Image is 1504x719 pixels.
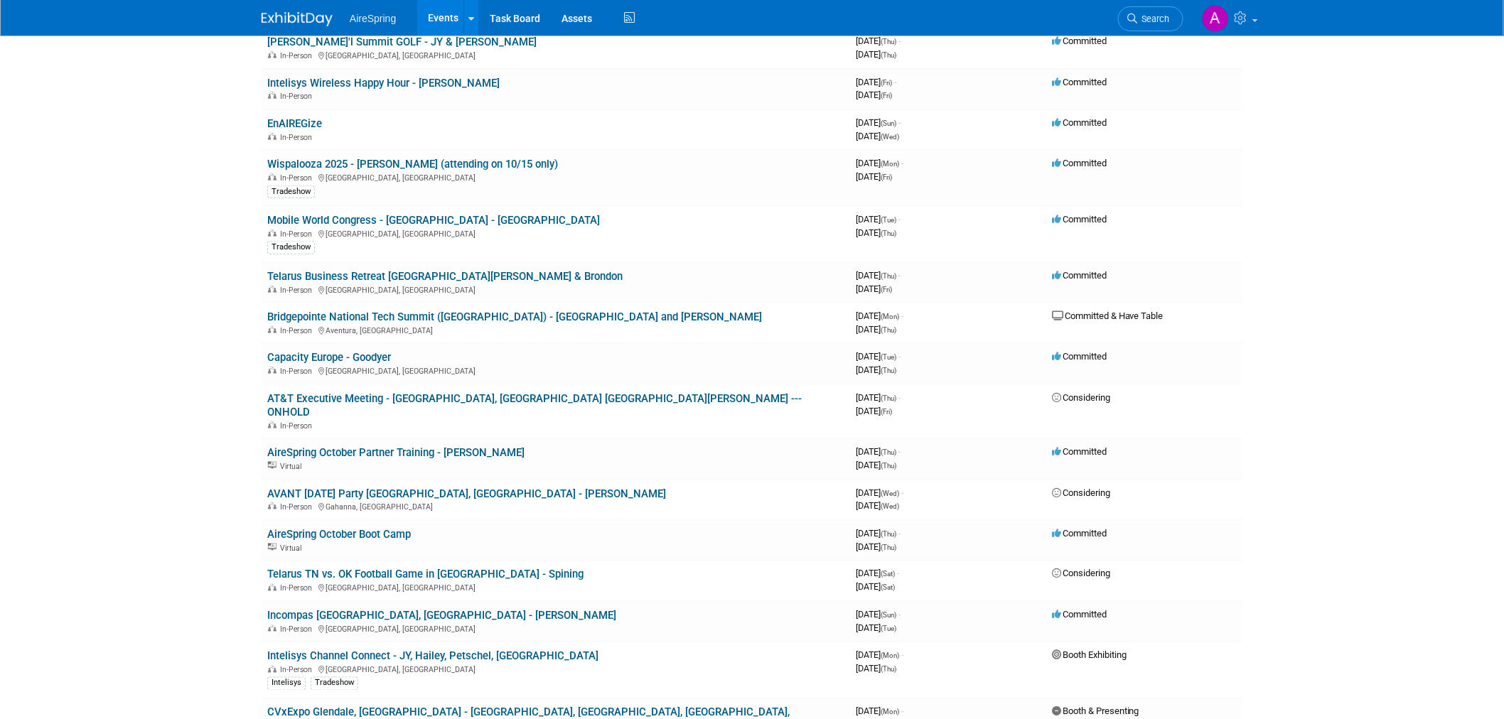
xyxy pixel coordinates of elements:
[856,623,896,634] span: [DATE]
[894,77,896,87] span: -
[881,313,899,320] span: (Mon)
[856,610,901,620] span: [DATE]
[267,487,666,500] a: AVANT [DATE] Party [GEOGRAPHIC_DATA], [GEOGRAPHIC_DATA] - [PERSON_NAME]
[268,462,276,469] img: Virtual Event
[881,394,896,402] span: (Thu)
[881,408,892,416] span: (Fri)
[267,623,844,634] div: [GEOGRAPHIC_DATA], [GEOGRAPHIC_DATA]
[267,664,844,675] div: [GEOGRAPHIC_DATA], [GEOGRAPHIC_DATA]
[881,286,892,293] span: (Fri)
[267,227,844,239] div: [GEOGRAPHIC_DATA], [GEOGRAPHIC_DATA]
[280,666,316,675] span: In-Person
[881,490,899,497] span: (Wed)
[881,584,895,592] span: (Sat)
[1052,214,1107,225] span: Committed
[856,270,901,281] span: [DATE]
[856,446,901,457] span: [DATE]
[267,568,584,581] a: Telarus TN vs. OK Football Game in [GEOGRAPHIC_DATA] - Spining
[881,652,899,660] span: (Mon)
[881,448,896,456] span: (Thu)
[280,173,316,183] span: In-Person
[856,310,903,321] span: [DATE]
[881,708,899,716] span: (Mon)
[856,171,892,182] span: [DATE]
[856,706,903,717] span: [DATE]
[1052,650,1127,661] span: Booth Exhibiting
[898,270,901,281] span: -
[881,173,892,181] span: (Fri)
[268,92,276,99] img: In-Person Event
[1052,77,1107,87] span: Committed
[881,367,896,374] span: (Thu)
[1052,270,1107,281] span: Committed
[280,51,316,60] span: In-Person
[856,214,901,225] span: [DATE]
[898,36,901,46] span: -
[268,544,276,551] img: Virtual Event
[881,544,896,551] span: (Thu)
[901,706,903,717] span: -
[881,160,899,168] span: (Mon)
[267,446,525,459] a: AireSpring October Partner Training - [PERSON_NAME]
[856,77,896,87] span: [DATE]
[881,272,896,280] span: (Thu)
[280,133,316,142] span: In-Person
[856,364,896,375] span: [DATE]
[268,666,276,673] img: In-Person Event
[856,227,896,238] span: [DATE]
[856,36,901,46] span: [DATE]
[268,229,276,237] img: In-Person Event
[267,241,315,254] div: Tradeshow
[856,131,899,141] span: [DATE]
[280,92,316,101] span: In-Person
[1137,13,1170,24] span: Search
[856,541,896,552] span: [DATE]
[1052,706,1139,717] span: Booth & Presenting
[280,544,306,553] span: Virtual
[901,310,903,321] span: -
[267,185,315,198] div: Tradeshow
[898,392,901,403] span: -
[898,446,901,457] span: -
[267,500,844,512] div: Gahanna, [GEOGRAPHIC_DATA]
[311,677,358,690] div: Tradeshow
[856,487,903,498] span: [DATE]
[1052,528,1107,539] span: Committed
[856,406,892,416] span: [DATE]
[267,283,844,295] div: [GEOGRAPHIC_DATA], [GEOGRAPHIC_DATA]
[881,502,899,510] span: (Wed)
[856,49,896,60] span: [DATE]
[1052,392,1110,403] span: Considering
[267,677,306,690] div: Intelisys
[856,500,899,511] span: [DATE]
[267,610,616,622] a: Incompas [GEOGRAPHIC_DATA], [GEOGRAPHIC_DATA] - [PERSON_NAME]
[350,13,396,24] span: AireSpring
[881,462,896,470] span: (Thu)
[881,92,892,99] span: (Fri)
[1052,446,1107,457] span: Committed
[856,650,903,661] span: [DATE]
[1052,310,1164,321] span: Committed & Have Table
[267,650,598,663] a: Intelisys Channel Connect - JY, Hailey, Petschel, [GEOGRAPHIC_DATA]
[267,324,844,335] div: Aventura, [GEOGRAPHIC_DATA]
[1052,36,1107,46] span: Committed
[881,326,896,334] span: (Thu)
[268,584,276,591] img: In-Person Event
[856,460,896,470] span: [DATE]
[280,462,306,471] span: Virtual
[267,171,844,183] div: [GEOGRAPHIC_DATA], [GEOGRAPHIC_DATA]
[267,582,844,593] div: [GEOGRAPHIC_DATA], [GEOGRAPHIC_DATA]
[268,367,276,374] img: In-Person Event
[268,625,276,632] img: In-Person Event
[856,582,895,593] span: [DATE]
[881,229,896,237] span: (Thu)
[267,364,844,376] div: [GEOGRAPHIC_DATA], [GEOGRAPHIC_DATA]
[268,133,276,140] img: In-Person Event
[881,530,896,538] span: (Thu)
[881,666,896,674] span: (Thu)
[856,392,901,403] span: [DATE]
[881,571,895,578] span: (Sat)
[856,664,896,674] span: [DATE]
[280,502,316,512] span: In-Person
[280,367,316,376] span: In-Person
